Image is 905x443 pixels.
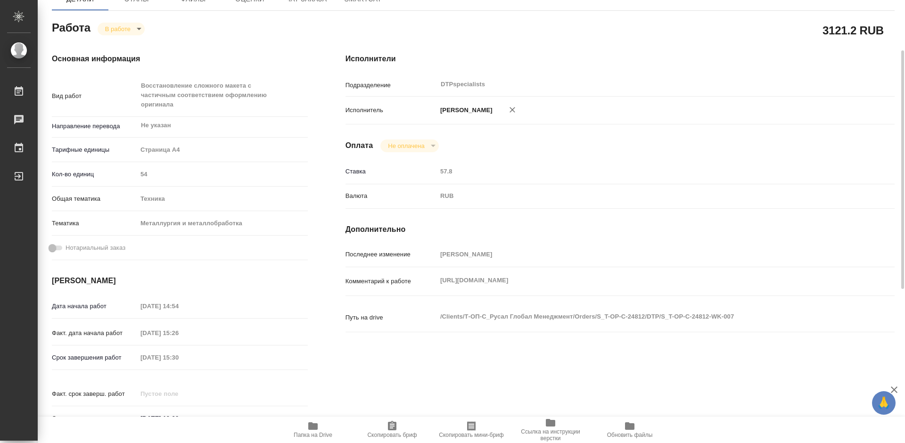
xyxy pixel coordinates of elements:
p: Факт. срок заверш. работ [52,389,137,399]
input: Пустое поле [137,351,220,364]
button: Не оплачена [385,142,427,150]
p: Общая тематика [52,194,137,204]
textarea: /Clients/Т-ОП-С_Русал Глобал Менеджмент/Orders/S_T-OP-C-24812/DTP/S_T-OP-C-24812-WK-007 [437,309,849,325]
div: Страница А4 [137,142,308,158]
span: Скопировать бриф [367,432,417,438]
span: Нотариальный заказ [66,243,125,253]
p: Срок завершения работ [52,353,137,362]
p: Срок завершения услуги [52,414,137,423]
p: Вид работ [52,91,137,101]
h4: [PERSON_NAME] [52,275,308,287]
h4: Оплата [346,140,373,151]
h4: Дополнительно [346,224,895,235]
div: В работе [98,23,145,35]
div: RUB [437,188,849,204]
input: Пустое поле [437,247,849,261]
p: Кол-во единиц [52,170,137,179]
div: Техника [137,191,308,207]
h4: Основная информация [52,53,308,65]
button: Обновить файлы [590,417,669,443]
p: Дата начала работ [52,302,137,311]
p: Тематика [52,219,137,228]
span: Скопировать мини-бриф [439,432,503,438]
span: Папка на Drive [294,432,332,438]
button: 🙏 [872,391,896,415]
input: Пустое поле [137,167,308,181]
button: Скопировать бриф [353,417,432,443]
p: Тарифные единицы [52,145,137,155]
p: Направление перевода [52,122,137,131]
input: Пустое поле [137,326,220,340]
input: Пустое поле [137,299,220,313]
input: ✎ Введи что-нибудь [137,411,220,425]
div: В работе [380,139,438,152]
span: Ссылка на инструкции верстки [517,428,584,442]
p: Исполнитель [346,106,437,115]
p: Подразделение [346,81,437,90]
div: Металлургия и металлобработка [137,215,308,231]
h2: Работа [52,18,90,35]
h4: Исполнители [346,53,895,65]
p: Валюта [346,191,437,201]
button: Удалить исполнителя [502,99,523,120]
p: [PERSON_NAME] [437,106,493,115]
p: Последнее изменение [346,250,437,259]
textarea: [URL][DOMAIN_NAME] [437,272,849,288]
span: 🙏 [876,393,892,413]
button: Папка на Drive [273,417,353,443]
p: Факт. дата начала работ [52,328,137,338]
span: Обновить файлы [607,432,653,438]
h2: 3121.2 RUB [823,22,884,38]
button: Ссылка на инструкции верстки [511,417,590,443]
button: Скопировать мини-бриф [432,417,511,443]
p: Путь на drive [346,313,437,322]
button: В работе [102,25,133,33]
input: Пустое поле [137,387,220,401]
input: Пустое поле [437,164,849,178]
p: Комментарий к работе [346,277,437,286]
p: Ставка [346,167,437,176]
